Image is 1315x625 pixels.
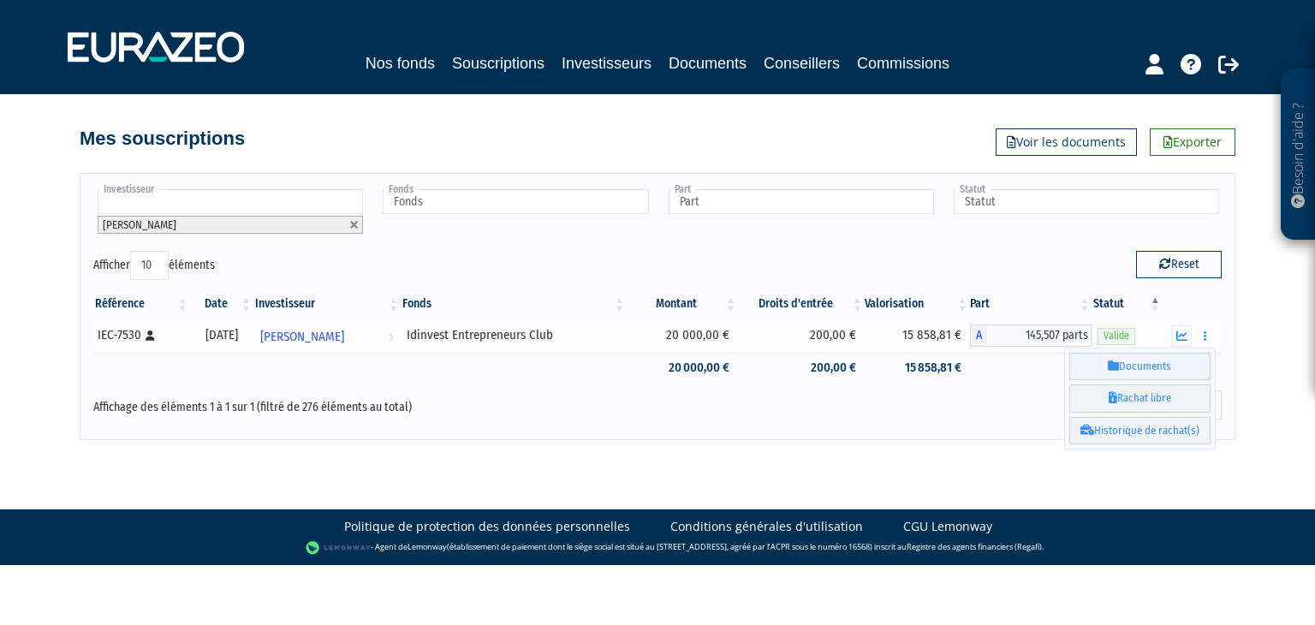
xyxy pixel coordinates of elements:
div: IEC-7530 [98,326,184,344]
th: Investisseur: activer pour trier la colonne par ordre croissant [253,289,402,318]
a: Commissions [857,51,949,75]
a: Conditions générales d'utilisation [670,518,863,535]
div: [DATE] [196,326,247,344]
img: 1732889491-logotype_eurazeo_blanc_rvb.png [68,32,244,62]
img: logo-lemonway.png [306,539,372,557]
a: Registre des agents financiers (Regafi) [907,541,1042,552]
i: Voir l'investisseur [388,321,394,353]
td: 200,00 € [738,318,865,353]
a: Lemonway [408,541,447,552]
td: 20 000,00 € [627,353,738,383]
div: A - Idinvest Entrepreneurs Club [970,324,1092,347]
span: 145,507 parts [987,324,1092,347]
a: Rachat libre [1069,384,1211,413]
th: Part: activer pour trier la colonne par ordre croissant [970,289,1092,318]
td: 20 000,00 € [627,318,738,353]
span: A [970,324,987,347]
td: 200,00 € [738,353,865,383]
a: Documents [1069,353,1211,381]
th: Statut : activer pour trier la colonne par ordre d&eacute;croissant [1092,289,1163,318]
div: Affichage des éléments 1 à 1 sur 1 (filtré de 276 éléments au total) [93,389,549,416]
a: Historique de rachat(s) [1069,417,1211,445]
a: [PERSON_NAME] [253,318,402,353]
a: Souscriptions [452,51,544,78]
a: Conseillers [764,51,840,75]
span: [PERSON_NAME] [103,218,176,231]
th: Fonds: activer pour trier la colonne par ordre croissant [401,289,627,318]
select: Afficheréléments [130,251,169,280]
th: Droits d'entrée: activer pour trier la colonne par ordre croissant [738,289,865,318]
a: Politique de protection des données personnelles [344,518,630,535]
div: Idinvest Entrepreneurs Club [407,326,621,344]
a: Investisseurs [562,51,652,75]
td: 15 858,81 € [865,318,970,353]
th: Valorisation: activer pour trier la colonne par ordre croissant [865,289,970,318]
a: Voir les documents [996,128,1137,156]
th: Date: activer pour trier la colonne par ordre croissant [190,289,253,318]
a: Nos fonds [366,51,435,75]
th: Référence : activer pour trier la colonne par ordre croissant [93,289,190,318]
span: Valide [1098,328,1135,344]
a: CGU Lemonway [903,518,992,535]
button: Reset [1136,251,1222,278]
p: Besoin d'aide ? [1288,78,1308,232]
h4: Mes souscriptions [80,128,245,149]
td: 15 858,81 € [865,353,970,383]
label: Afficher éléments [93,251,215,280]
span: [PERSON_NAME] [260,321,344,353]
th: Montant: activer pour trier la colonne par ordre croissant [627,289,738,318]
a: Exporter [1150,128,1235,156]
a: Documents [669,51,747,75]
div: - Agent de (établissement de paiement dont le siège social est situé au [STREET_ADDRESS], agréé p... [17,539,1298,557]
i: [Français] Personne physique [146,330,155,341]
